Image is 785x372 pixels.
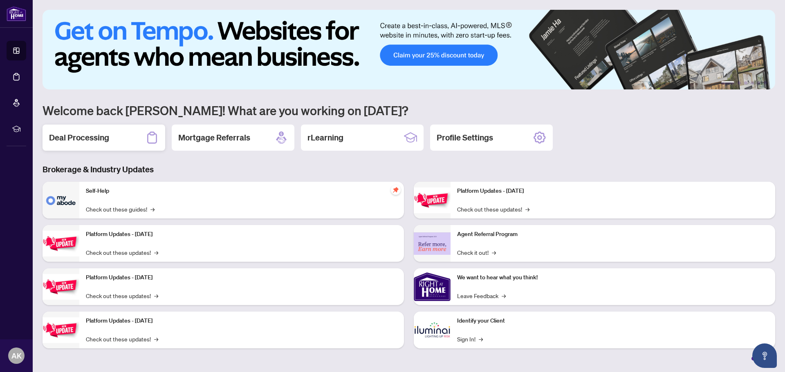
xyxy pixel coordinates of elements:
[757,81,760,85] button: 5
[414,187,451,213] img: Platform Updates - June 23, 2025
[391,185,401,195] span: pushpin
[525,205,529,214] span: →
[154,248,158,257] span: →
[457,316,769,325] p: Identify your Client
[738,81,741,85] button: 2
[43,182,79,218] img: Self-Help
[414,312,451,348] img: Identify your Client
[752,343,777,368] button: Open asap
[457,291,506,300] a: Leave Feedback→
[307,132,343,143] h2: rLearning
[43,274,79,300] img: Platform Updates - July 21, 2025
[7,6,26,21] img: logo
[457,187,769,196] p: Platform Updates - [DATE]
[86,273,397,282] p: Platform Updates - [DATE]
[86,334,158,343] a: Check out these updates!→
[43,102,775,118] h1: Welcome back [PERSON_NAME]! What are you working on [DATE]?
[457,230,769,239] p: Agent Referral Program
[11,350,22,361] span: AK
[43,317,79,343] img: Platform Updates - July 8, 2025
[43,164,775,175] h3: Brokerage & Industry Updates
[178,132,250,143] h2: Mortgage Referrals
[457,273,769,282] p: We want to hear what you think!
[502,291,506,300] span: →
[479,334,483,343] span: →
[86,205,155,214] a: Check out these guides!→
[86,187,397,196] p: Self-Help
[764,81,767,85] button: 6
[43,10,775,89] img: Slide 0
[154,291,158,300] span: →
[86,230,397,239] p: Platform Updates - [DATE]
[86,291,158,300] a: Check out these updates!→
[457,205,529,214] a: Check out these updates!→
[457,334,483,343] a: Sign In!→
[86,248,158,257] a: Check out these updates!→
[414,232,451,255] img: Agent Referral Program
[86,316,397,325] p: Platform Updates - [DATE]
[154,334,158,343] span: →
[414,268,451,305] img: We want to hear what you think!
[43,231,79,256] img: Platform Updates - September 16, 2025
[751,81,754,85] button: 4
[437,132,493,143] h2: Profile Settings
[721,81,734,85] button: 1
[49,132,109,143] h2: Deal Processing
[457,248,496,257] a: Check it out!→
[150,205,155,214] span: →
[492,248,496,257] span: →
[744,81,747,85] button: 3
